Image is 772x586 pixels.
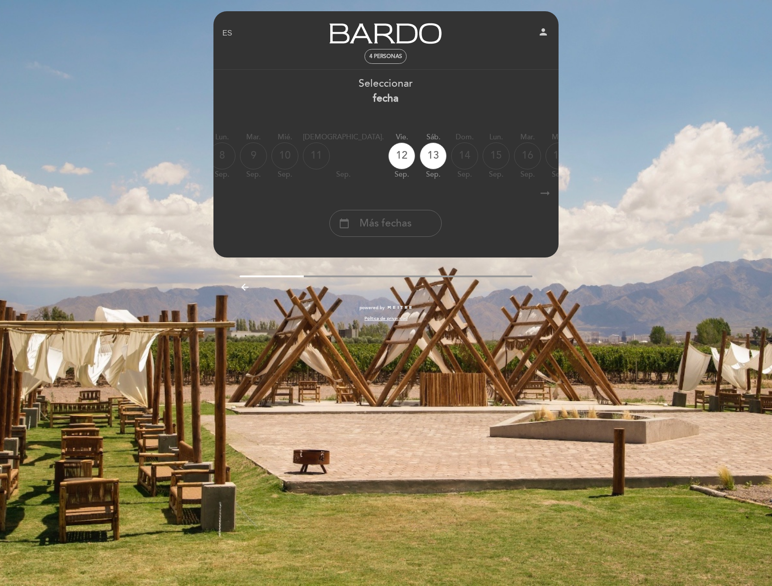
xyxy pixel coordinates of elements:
[271,132,298,142] div: mié.
[240,169,267,180] div: sep.
[364,315,408,322] a: Política de privacidad
[451,142,478,169] div: 14
[213,76,559,106] div: Seleccionar
[329,21,442,46] a: Bardo
[546,142,572,169] div: 17
[240,282,250,293] i: arrow_backward
[420,142,447,169] div: 13
[388,142,415,169] div: 12
[483,142,510,169] div: 15
[514,142,541,169] div: 16
[388,169,415,180] div: sep.
[303,142,330,169] div: 11
[387,306,413,310] img: MEITRE
[451,132,478,142] div: dom.
[546,169,572,180] div: sep.
[483,169,510,180] div: sep.
[369,53,402,60] span: 4 personas
[388,132,415,142] div: vie.
[420,132,447,142] div: sáb.
[271,169,298,180] div: sep.
[538,27,549,37] i: person
[373,92,399,105] b: fecha
[538,27,549,40] button: person
[546,132,572,142] div: mié.
[514,169,541,180] div: sep.
[209,132,235,142] div: lun.
[538,184,552,203] i: arrow_right_alt
[359,216,412,231] span: Más fechas
[451,169,478,180] div: sep.
[209,142,235,169] div: 8
[303,132,384,142] div: [DEMOGRAPHIC_DATA].
[359,305,413,311] a: powered by
[483,132,510,142] div: lun.
[303,169,384,180] div: sep.
[359,305,385,311] span: powered by
[514,132,541,142] div: mar.
[209,169,235,180] div: sep.
[339,216,350,231] i: calendar_today
[420,169,447,180] div: sep.
[240,132,267,142] div: mar.
[240,142,267,169] div: 9
[271,142,298,169] div: 10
